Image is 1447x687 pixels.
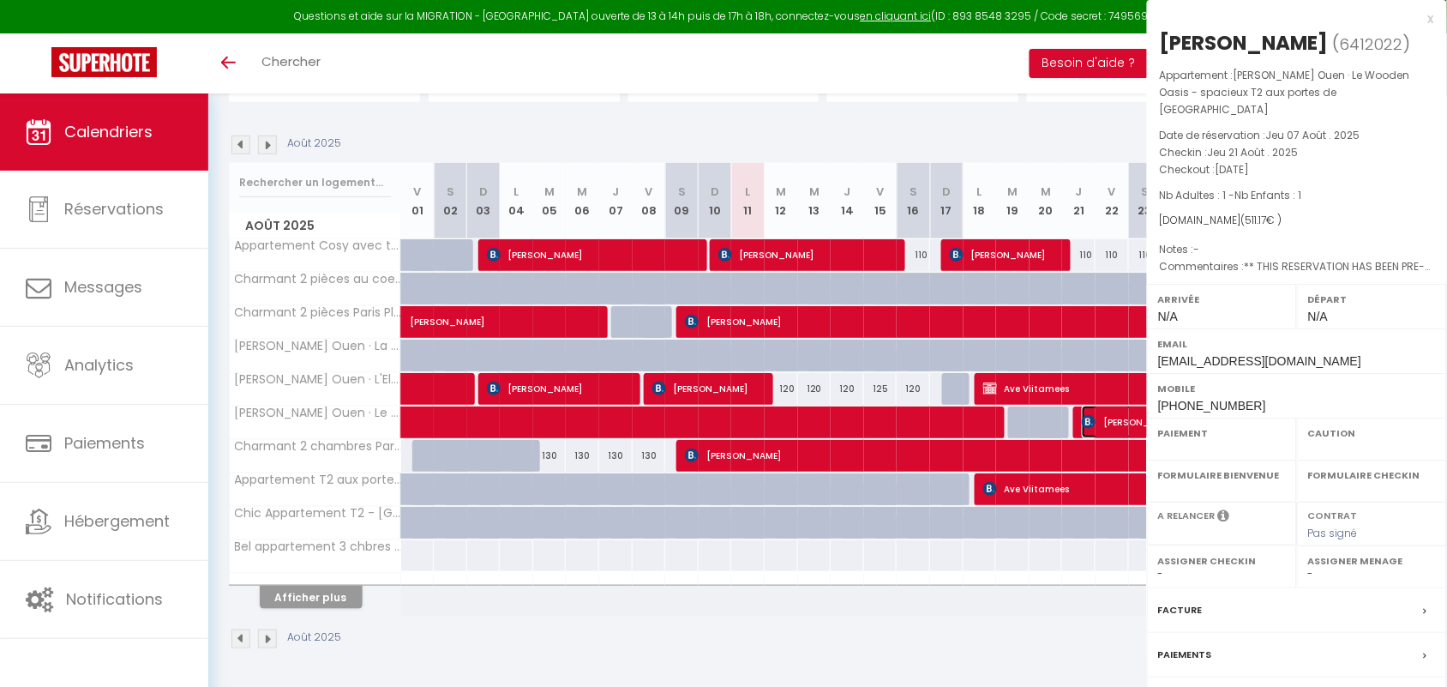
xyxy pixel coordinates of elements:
span: ( € ) [1241,213,1282,227]
div: [DOMAIN_NAME] [1160,213,1434,229]
span: 6412022 [1340,33,1403,55]
span: Jeu 07 Août . 2025 [1266,128,1360,142]
span: Nb Adultes : 1 - [1160,188,1302,202]
i: Sélectionner OUI si vous souhaiter envoyer les séquences de messages post-checkout [1218,509,1230,527]
label: Email [1158,335,1436,353]
p: Checkin : [1160,144,1434,161]
label: Départ [1308,291,1436,308]
div: x [1147,9,1434,29]
span: [PERSON_NAME] Ouen · Le Wooden Oasis - spacieux T2 aux portes de [GEOGRAPHIC_DATA] [1160,68,1410,117]
span: - [1194,242,1200,256]
span: N/A [1158,310,1178,323]
p: Commentaires : [1160,258,1434,275]
label: Contrat [1308,509,1358,520]
label: Caution [1308,425,1436,442]
label: Formulaire Checkin [1308,467,1436,484]
span: [PHONE_NUMBER] [1158,399,1266,413]
label: A relancer [1158,509,1216,523]
span: Nb Enfants : 1 [1235,188,1302,202]
label: Formulaire Bienvenue [1158,467,1286,484]
span: ( ) [1333,32,1411,56]
p: Notes : [1160,241,1434,258]
label: Facture [1158,601,1203,619]
p: Checkout : [1160,161,1434,178]
p: Date de réservation : [1160,127,1434,144]
span: [DATE] [1216,162,1250,177]
label: Assigner Checkin [1158,552,1286,569]
span: [EMAIL_ADDRESS][DOMAIN_NAME] [1158,354,1361,368]
label: Paiement [1158,425,1286,442]
span: Jeu 21 Août . 2025 [1208,145,1299,160]
div: [PERSON_NAME] [1160,29,1329,57]
span: N/A [1308,310,1328,323]
p: Appartement : [1160,67,1434,118]
label: Assigner Menage [1308,552,1436,569]
span: Pas signé [1308,526,1358,540]
label: Mobile [1158,380,1436,397]
span: 511.17 [1246,213,1267,227]
label: Paiements [1158,646,1212,664]
label: Arrivée [1158,291,1286,308]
